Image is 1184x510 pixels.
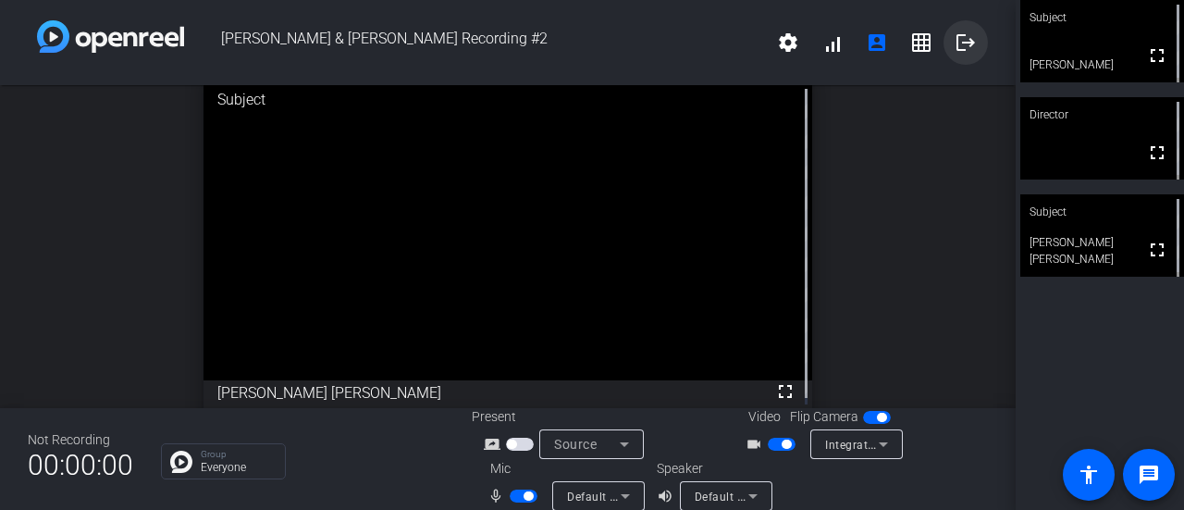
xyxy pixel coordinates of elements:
span: Integrated Webcam (1bcf:2bb3) [825,437,998,452]
span: 00:00:00 [28,442,133,488]
span: [PERSON_NAME] & [PERSON_NAME] Recording #2 [184,20,766,65]
p: Group [201,450,276,459]
span: Video [748,407,781,427]
span: Flip Camera [790,407,858,427]
mat-icon: fullscreen [774,380,796,403]
mat-icon: videocam_outline [746,433,768,455]
button: signal_cellular_alt [810,20,855,65]
mat-icon: account_box [866,31,888,54]
div: Subject [203,75,813,125]
div: Mic [472,459,657,479]
span: Default - [PERSON_NAME] (Realtek(R) Audio) [567,489,808,504]
div: Present [472,407,657,427]
mat-icon: accessibility [1078,464,1100,486]
div: Director [1020,97,1184,132]
mat-icon: fullscreen [1146,44,1168,67]
div: Not Recording [28,430,133,450]
span: Source [554,437,597,452]
mat-icon: fullscreen [1146,239,1168,261]
span: Default - Headphones (Realtek(R) Audio) [695,489,914,504]
mat-icon: message [1138,464,1160,486]
img: white-gradient.svg [37,20,184,53]
mat-icon: mic_none [487,485,510,507]
div: Speaker [657,459,768,479]
div: Subject [1020,194,1184,230]
mat-icon: volume_up [657,485,679,507]
mat-icon: logout [955,31,977,54]
mat-icon: screen_share_outline [484,433,506,455]
mat-icon: fullscreen [1146,142,1168,164]
img: Chat Icon [170,451,192,473]
p: Everyone [201,462,276,473]
mat-icon: settings [777,31,799,54]
mat-icon: grid_on [910,31,932,54]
